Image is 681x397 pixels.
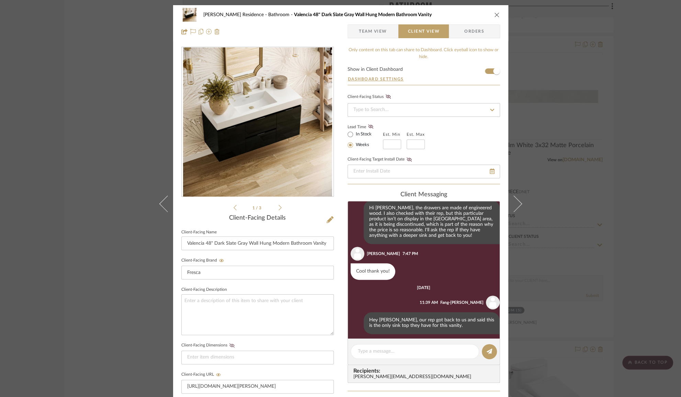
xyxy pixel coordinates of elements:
[182,47,333,197] div: 0
[417,285,430,290] div: [DATE]
[348,76,404,82] button: Dashboard Settings
[364,200,500,244] div: Hi [PERSON_NAME], the drawers are made of engineered wood. I also checked with their rep, but thi...
[294,12,432,17] span: Valencia 48" Dark Slate Gray Wall Hung Modern Bathroom Vanity
[383,132,400,137] label: Est. Min
[181,8,198,22] img: 738bc963-ce7f-4f7e-bd5c-a90f444602a6_48x40.jpg
[486,296,500,309] img: user_avatar.png
[268,12,294,17] span: Bathroom
[364,312,500,334] div: Hey [PERSON_NAME], our rep got back to us and said this is the only sink top they have for this v...
[181,231,217,234] label: Client-Facing Name
[354,142,369,148] label: Weeks
[366,123,375,130] button: Lead Time
[494,12,500,18] button: close
[348,103,500,117] input: Type to Search…
[353,374,497,380] div: [PERSON_NAME][EMAIL_ADDRESS][DOMAIN_NAME]
[354,131,372,137] label: In Stock
[181,258,226,263] label: Client-Facing Brand
[402,251,418,257] div: 7:47 PM
[217,258,226,263] button: Client-Facing Brand
[405,157,414,162] button: Client-Facing Target Install Date
[348,165,500,178] input: Enter Install Date
[348,130,383,149] mat-radio-group: Select item type
[457,24,492,38] span: Orders
[359,24,387,38] span: Team View
[181,266,334,279] input: Enter Client-Facing Brand
[252,206,256,210] span: 1
[181,343,237,348] label: Client-Facing Dimensions
[183,47,332,197] img: 738bc963-ce7f-4f7e-bd5c-a90f444602a6_436x436.jpg
[420,299,438,306] div: 11:39 AM
[440,299,484,306] div: Fang-[PERSON_NAME]
[348,124,383,130] label: Lead Time
[256,206,259,210] span: /
[348,93,393,100] div: Client-Facing Status
[181,372,223,377] label: Client-Facing URL
[348,47,500,60] div: Only content on this tab can share to Dashboard. Click eyeball icon to show or hide.
[407,132,425,137] label: Est. Max
[181,351,334,364] input: Enter item dimensions
[348,191,500,199] div: client Messaging
[203,12,268,17] span: [PERSON_NAME] Residence
[181,288,227,291] label: Client-Facing Description
[367,251,400,257] div: [PERSON_NAME]
[181,236,334,250] input: Enter Client-Facing Item Name
[408,24,440,38] span: Client View
[259,206,262,210] span: 3
[227,343,237,348] button: Client-Facing Dimensions
[214,29,220,34] img: Remove from project
[348,157,414,162] label: Client-Facing Target Install Date
[351,247,364,261] img: user_avatar.png
[353,368,497,374] span: Recipients:
[181,380,334,394] input: Enter item URL
[214,372,223,377] button: Client-Facing URL
[181,214,334,222] div: Client-Facing Details
[351,263,395,280] div: Cool thank you!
